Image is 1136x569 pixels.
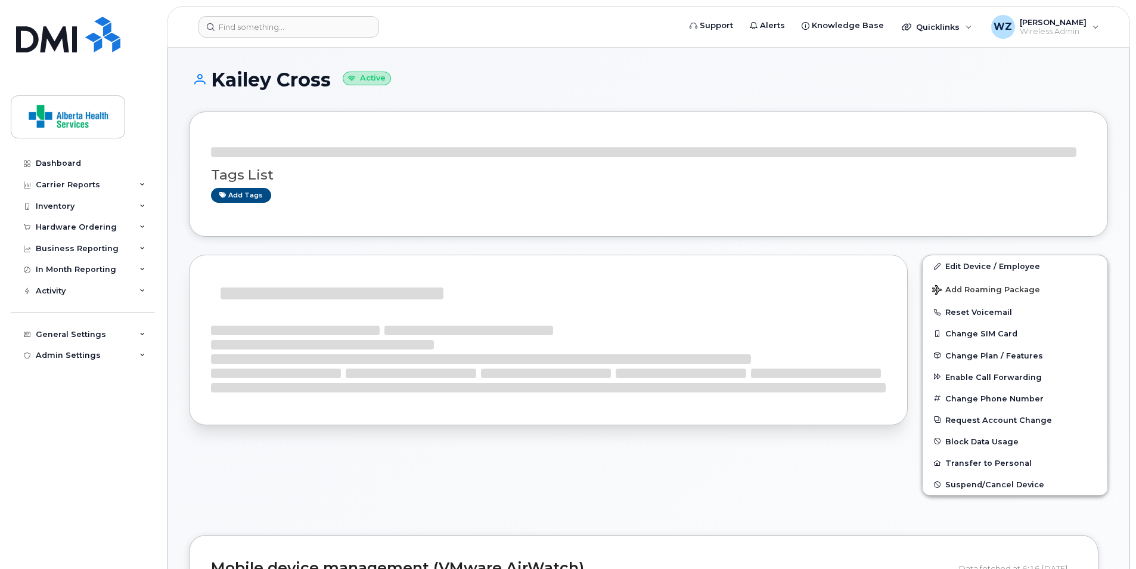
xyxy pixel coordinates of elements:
[923,474,1107,495] button: Suspend/Cancel Device
[923,255,1107,277] a: Edit Device / Employee
[923,409,1107,431] button: Request Account Change
[343,72,391,85] small: Active
[923,345,1107,366] button: Change Plan / Features
[923,431,1107,452] button: Block Data Usage
[932,285,1040,296] span: Add Roaming Package
[923,452,1107,474] button: Transfer to Personal
[945,480,1044,489] span: Suspend/Cancel Device
[945,372,1042,381] span: Enable Call Forwarding
[923,277,1107,301] button: Add Roaming Package
[211,188,271,203] a: Add tags
[923,366,1107,388] button: Enable Call Forwarding
[923,323,1107,344] button: Change SIM Card
[923,388,1107,409] button: Change Phone Number
[945,351,1043,360] span: Change Plan / Features
[211,168,1086,183] h3: Tags List
[923,301,1107,323] button: Reset Voicemail
[189,69,1108,90] h1: Kailey Cross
